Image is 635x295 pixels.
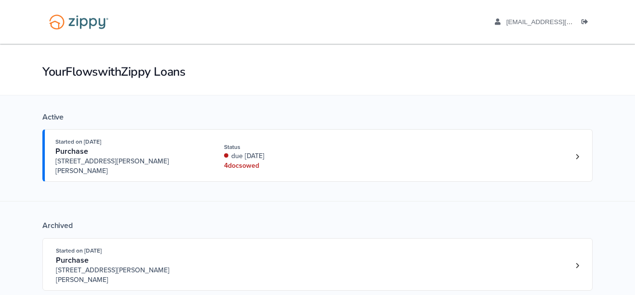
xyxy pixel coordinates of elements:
img: Logo [43,10,115,34]
a: Loan number 3844698 [570,258,584,273]
span: andcook84@outlook.com [506,18,617,26]
div: Status [224,143,353,151]
h1: Your Flows with Zippy Loans [42,64,593,80]
span: [STREET_ADDRESS][PERSON_NAME][PERSON_NAME] [56,266,203,285]
a: Open loan 3844698 [42,238,593,291]
a: Log out [582,18,592,28]
span: Started on [DATE] [55,138,101,145]
div: Active [42,112,593,122]
span: Purchase [55,147,88,156]
span: [STREET_ADDRESS][PERSON_NAME][PERSON_NAME] [55,157,202,176]
div: 4 doc s owed [224,161,353,171]
div: Archived [42,221,593,230]
a: Loan number 4201219 [570,149,584,164]
a: Open loan 4201219 [42,129,593,182]
div: due [DATE] [224,151,353,161]
span: Started on [DATE] [56,247,102,254]
a: edit profile [495,18,617,28]
span: Purchase [56,255,89,265]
